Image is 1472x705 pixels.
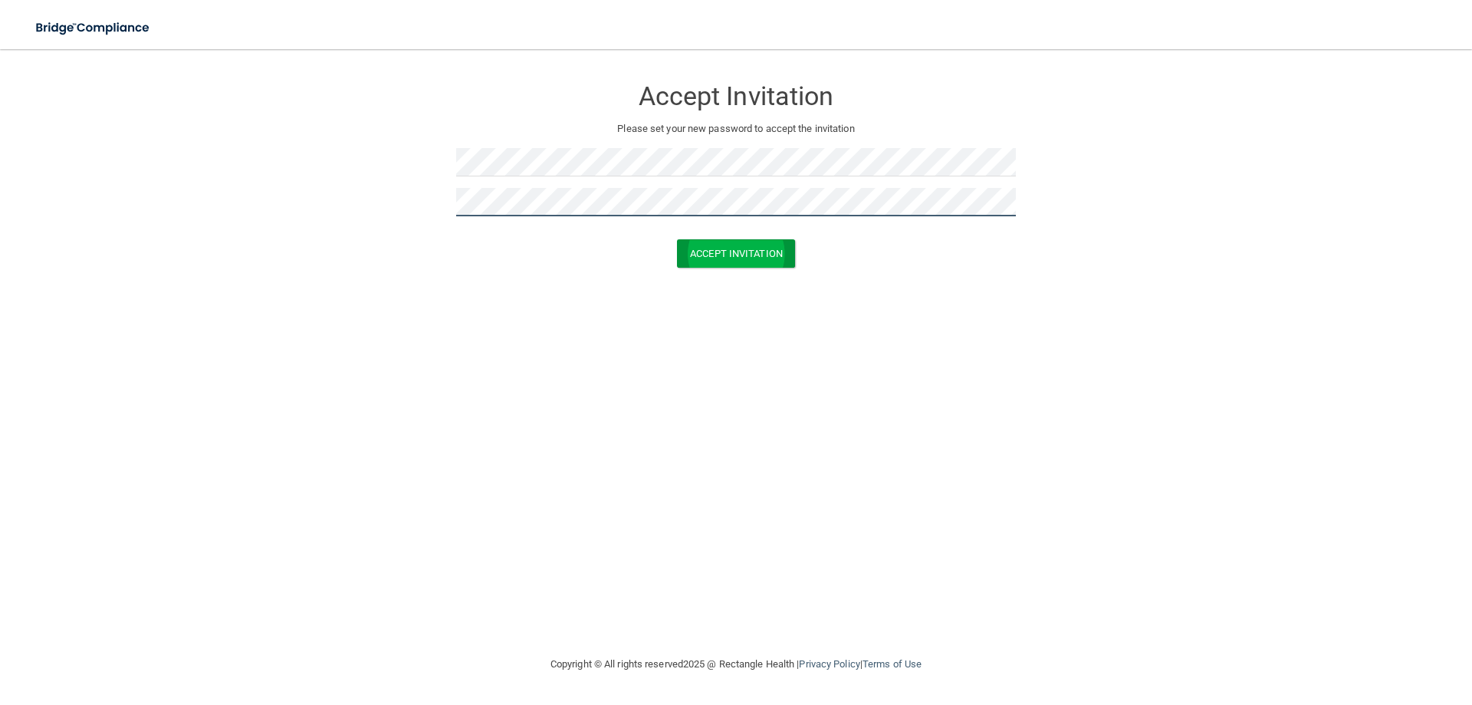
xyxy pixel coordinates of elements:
img: bridge_compliance_login_screen.278c3ca4.svg [23,12,164,44]
p: Please set your new password to accept the invitation [468,120,1004,138]
iframe: Drift Widget Chat Controller [1207,596,1454,657]
div: Copyright © All rights reserved 2025 @ Rectangle Health | | [456,640,1016,689]
a: Terms of Use [863,658,922,670]
a: Privacy Policy [799,658,859,670]
h3: Accept Invitation [456,82,1016,110]
button: Accept Invitation [677,239,795,268]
